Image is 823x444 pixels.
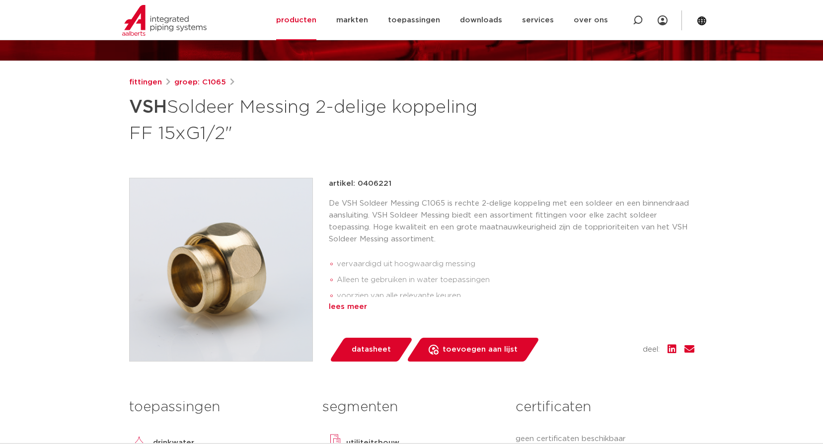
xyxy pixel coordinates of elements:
h3: segmenten [322,397,501,417]
p: artikel: 0406221 [329,178,391,190]
h3: certificaten [516,397,694,417]
a: fittingen [129,76,162,88]
div: lees meer [329,301,694,313]
li: vervaardigd uit hoogwaardig messing [337,256,694,272]
img: Product Image for VSH Soldeer Messing 2-delige koppeling FF 15xG1/2" [130,178,312,361]
span: toevoegen aan lijst [443,342,518,358]
a: datasheet [329,338,413,362]
span: datasheet [352,342,391,358]
h1: Soldeer Messing 2-delige koppeling FF 15xG1/2" [129,92,502,146]
li: Alleen te gebruiken in water toepassingen [337,272,694,288]
span: deel: [643,344,660,356]
strong: VSH [129,98,167,116]
h3: toepassingen [129,397,307,417]
li: voorzien van alle relevante keuren [337,288,694,304]
a: groep: C1065 [174,76,226,88]
p: De VSH Soldeer Messing C1065 is rechte 2-delige koppeling met een soldeer en een binnendraad aans... [329,198,694,245]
